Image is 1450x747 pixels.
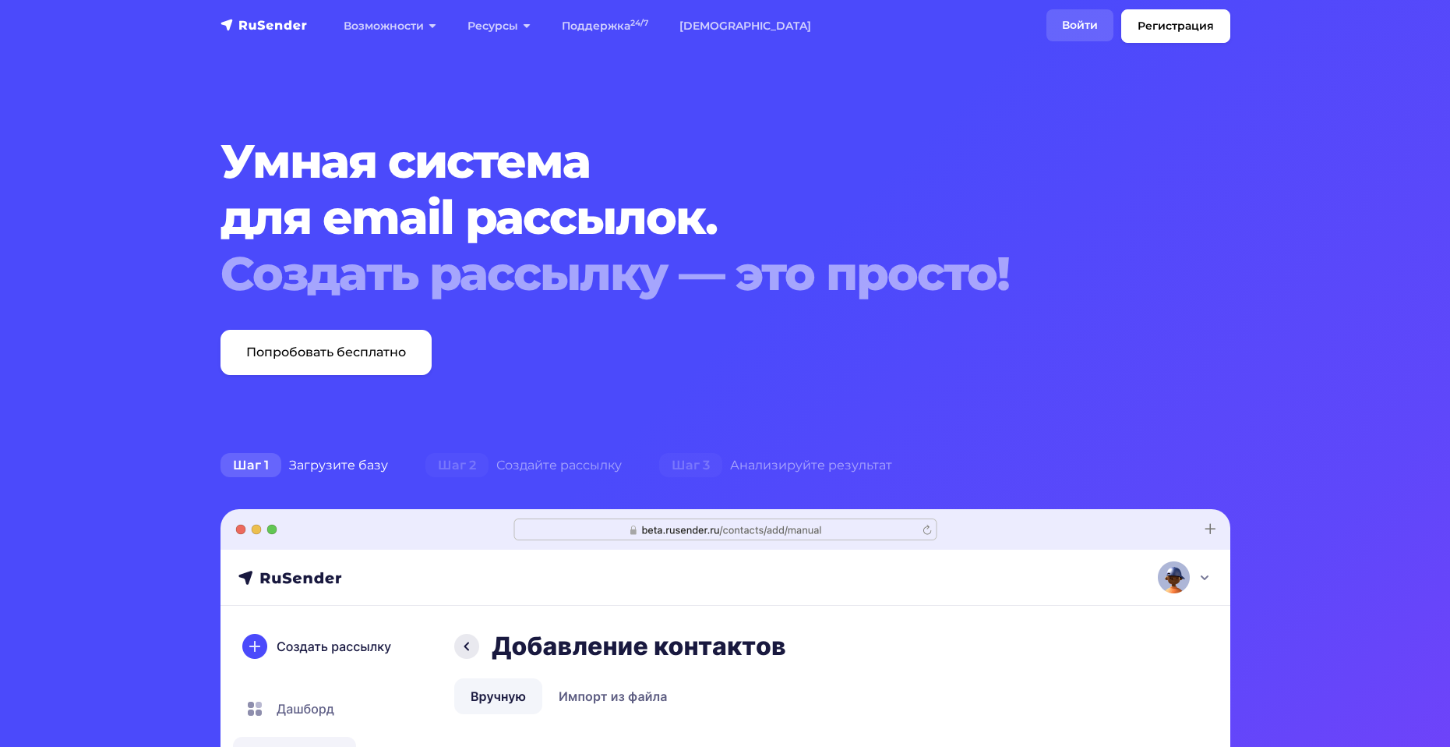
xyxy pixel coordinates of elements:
[664,10,827,42] a: [DEMOGRAPHIC_DATA]
[220,330,432,375] a: Попробовать бесплатно
[630,18,648,28] sup: 24/7
[1121,9,1230,43] a: Регистрация
[220,453,281,478] span: Шаг 1
[452,10,546,42] a: Ресурсы
[1046,9,1113,41] a: Войти
[407,450,640,481] div: Создайте рассылку
[202,450,407,481] div: Загрузите базу
[546,10,664,42] a: Поддержка24/7
[220,133,1145,302] h1: Умная система для email рассылок.
[220,246,1145,302] div: Создать рассылку — это просто!
[328,10,452,42] a: Возможности
[659,453,722,478] span: Шаг 3
[220,17,308,33] img: RuSender
[640,450,911,481] div: Анализируйте результат
[425,453,489,478] span: Шаг 2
